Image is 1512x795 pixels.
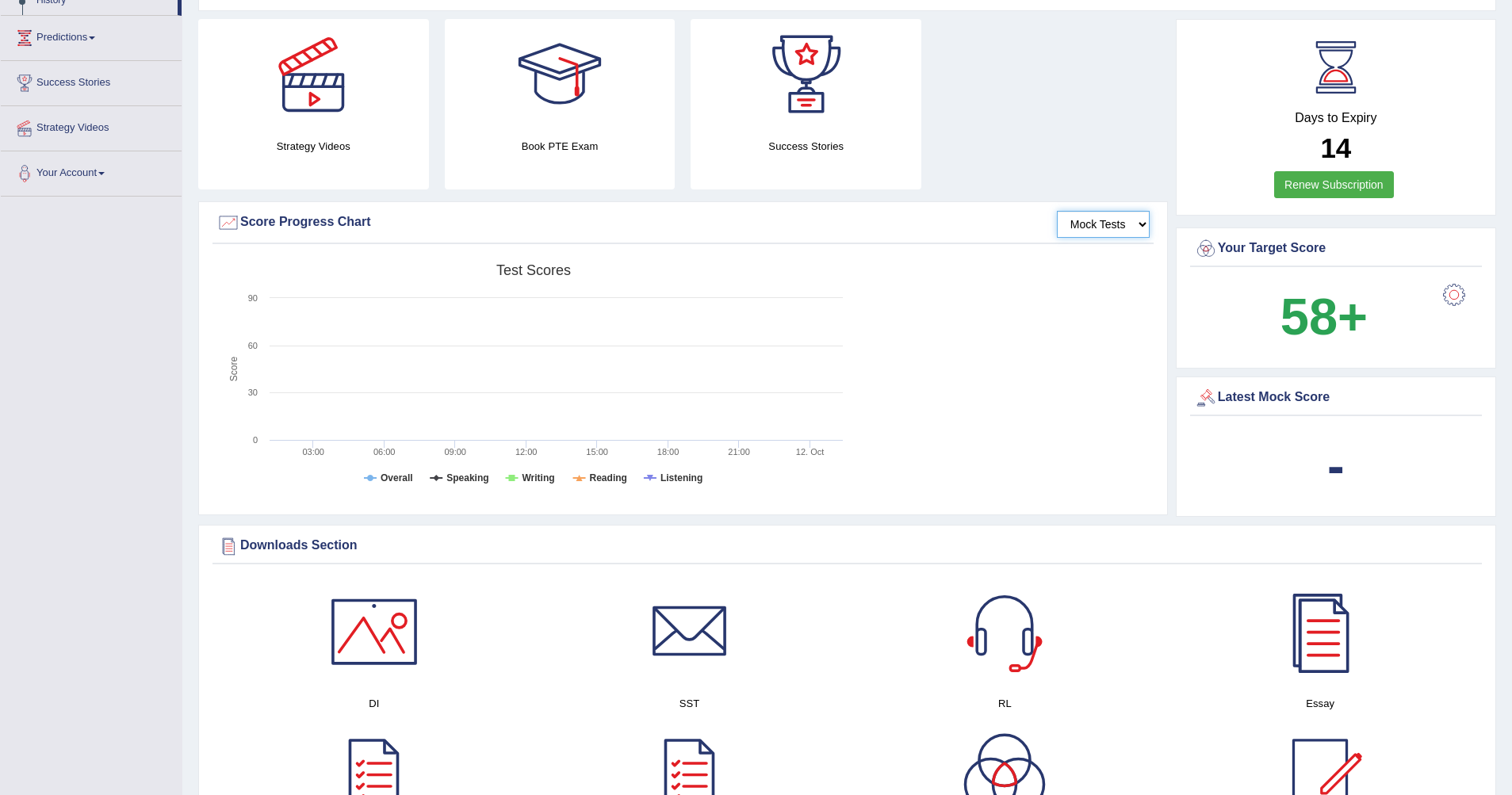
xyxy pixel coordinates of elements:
h4: Book PTE Exam [445,138,676,155]
text: 12:00 [515,447,538,457]
b: 14 [1320,132,1351,163]
a: Renew Subscription [1274,171,1394,198]
div: Downloads Section [216,534,1478,558]
tspan: Writing [522,472,554,483]
tspan: Test scores [496,262,571,278]
text: 18:00 [657,447,679,457]
a: Your Account [1,151,182,191]
a: Success Stories [1,61,182,101]
a: Strategy Videos [1,106,182,146]
tspan: 12. Oct [796,447,824,457]
h4: Essay [1170,695,1470,712]
b: - [1327,437,1345,495]
h4: Strategy Videos [198,138,429,155]
text: 03:00 [302,447,324,457]
tspan: Overall [381,472,413,483]
tspan: Speaking [446,472,488,483]
tspan: Reading [590,472,627,483]
b: 58+ [1280,288,1368,346]
text: 60 [248,341,258,350]
text: 21:00 [728,447,750,457]
h4: Days to Expiry [1194,111,1478,125]
text: 0 [253,435,258,445]
a: Predictions [1,16,182,55]
div: Score Progress Chart [216,211,1150,235]
text: 30 [248,388,258,397]
text: 90 [248,293,258,303]
div: Latest Mock Score [1194,386,1478,410]
h4: RL [856,695,1155,712]
tspan: Score [228,357,239,382]
text: 09:00 [444,447,466,457]
tspan: Listening [660,472,702,483]
div: Your Target Score [1194,237,1478,261]
h4: DI [224,695,524,712]
text: 06:00 [373,447,396,457]
h4: Success Stories [691,138,921,155]
text: 15:00 [586,447,608,457]
h4: SST [540,695,840,712]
